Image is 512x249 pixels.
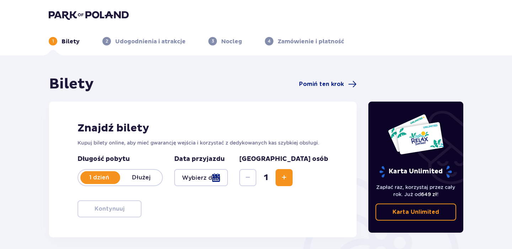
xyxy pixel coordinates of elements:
[239,169,256,186] button: Decrease
[379,166,453,178] p: Karta Unlimited
[268,38,271,44] p: 4
[212,38,214,44] p: 3
[52,38,54,44] p: 1
[78,155,163,163] p: Długość pobytu
[174,155,225,163] p: Data przyjazdu
[375,184,457,198] p: Zapłać raz, korzystaj przez cały rok. Już od !
[78,121,328,135] h2: Znajdź bilety
[421,191,437,197] span: 649 zł
[120,174,162,182] p: Dłużej
[95,205,124,213] p: Kontynuuj
[276,169,293,186] button: Increase
[299,80,344,88] span: Pomiń ten krok
[49,10,129,20] img: Park of Poland logo
[78,200,142,217] button: Kontynuuj
[239,155,328,163] p: [GEOGRAPHIC_DATA] osób
[393,208,439,216] p: Karta Unlimited
[375,204,457,221] a: Karta Unlimited
[278,38,344,45] p: Zamówienie i płatność
[221,38,242,45] p: Nocleg
[299,80,357,88] a: Pomiń ten krok
[62,38,80,45] p: Bilety
[49,75,94,93] h1: Bilety
[258,172,274,183] span: 1
[106,38,108,44] p: 2
[78,174,120,182] p: 1 dzień
[115,38,186,45] p: Udogodnienia i atrakcje
[78,139,328,146] p: Kupuj bilety online, aby mieć gwarancję wejścia i korzystać z dedykowanych kas szybkiej obsługi.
